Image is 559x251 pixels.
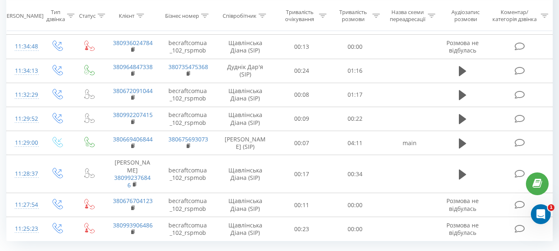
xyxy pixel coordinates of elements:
[216,193,275,217] td: Щавлінська Діана (SIP)
[114,174,151,189] a: 380992376846
[275,59,329,83] td: 00:24
[531,204,551,224] iframe: Intercom live chat
[168,135,208,143] a: 380675693073
[216,59,275,83] td: Дуднік Дар'я (SIP)
[113,39,153,47] a: 380936024784
[223,12,257,19] div: Співробітник
[2,12,43,19] div: [PERSON_NAME]
[329,107,382,131] td: 00:22
[15,166,32,182] div: 11:28:37
[329,59,382,83] td: 01:16
[216,155,275,193] td: Щавлінська Діана (SIP)
[160,83,216,107] td: becraftcomua_102_rspmob
[216,217,275,241] td: Щавлінська Діана (SIP)
[15,87,32,103] div: 11:32:29
[389,9,426,23] div: Назва схеми переадресації
[160,107,216,131] td: becraftcomua_102_rspmob
[15,221,32,237] div: 11:25:23
[160,35,216,59] td: becraftcomua_102_rspmob
[445,9,487,23] div: Аудіозапис розмови
[275,107,329,131] td: 00:09
[275,155,329,193] td: 00:17
[119,12,134,19] div: Клієнт
[336,9,370,23] div: Тривалість розмови
[113,87,153,95] a: 380672091044
[160,155,216,193] td: becraftcomua_102_rspmob
[15,63,32,79] div: 11:34:13
[216,83,275,107] td: Щавлінська Діана (SIP)
[15,111,32,127] div: 11:29:52
[113,63,153,71] a: 380964847338
[79,12,96,19] div: Статус
[165,12,199,19] div: Бізнес номер
[46,9,65,23] div: Тип дзвінка
[275,193,329,217] td: 00:11
[275,131,329,155] td: 00:07
[446,197,479,212] span: Розмова не відбулась
[113,221,153,229] a: 380993906486
[283,9,317,23] div: Тривалість очікування
[329,83,382,107] td: 01:17
[216,107,275,131] td: Щавлінська Діана (SIP)
[382,131,437,155] td: main
[15,38,32,55] div: 11:34:48
[329,217,382,241] td: 00:00
[329,155,382,193] td: 00:34
[105,155,160,193] td: [PERSON_NAME]
[275,83,329,107] td: 00:08
[160,217,216,241] td: becraftcomua_102_rspmob
[329,35,382,59] td: 00:00
[15,135,32,151] div: 11:29:00
[490,9,539,23] div: Коментар/категорія дзвінка
[216,131,275,155] td: [PERSON_NAME] (SIP)
[446,39,479,54] span: Розмова не відбулась
[15,197,32,213] div: 11:27:54
[548,204,554,211] span: 1
[160,193,216,217] td: becraftcomua_102_rspmob
[113,111,153,119] a: 380992207415
[329,131,382,155] td: 04:11
[113,197,153,205] a: 380676704123
[329,193,382,217] td: 00:00
[113,135,153,143] a: 380669406844
[275,35,329,59] td: 00:13
[168,63,208,71] a: 380735475368
[275,217,329,241] td: 00:23
[446,221,479,237] span: Розмова не відбулась
[216,35,275,59] td: Щавлінська Діана (SIP)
